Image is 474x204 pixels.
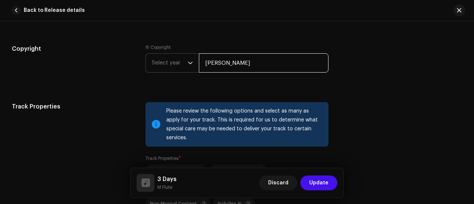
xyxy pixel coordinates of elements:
small: 3 Days [157,184,177,191]
button: Discard [259,175,297,190]
span: Select year [152,54,188,72]
button: Update [300,175,337,190]
h5: 3 Days [157,175,177,184]
h5: Copyright [12,44,134,53]
span: Update [309,175,328,190]
span: Discard [268,175,288,190]
p-togglebutton: Samples or Stock [210,164,267,178]
p-togglebutton: Remix or Derivative [146,164,207,178]
div: dropdown trigger [188,54,193,72]
div: Please review the following options and select as many as apply for your track. This is required ... [166,107,323,142]
h5: Track Properties [12,102,134,111]
label: Track Properties [146,155,181,161]
input: e.g. Label LLC [199,53,328,73]
label: Ⓟ Copyright [146,44,171,50]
